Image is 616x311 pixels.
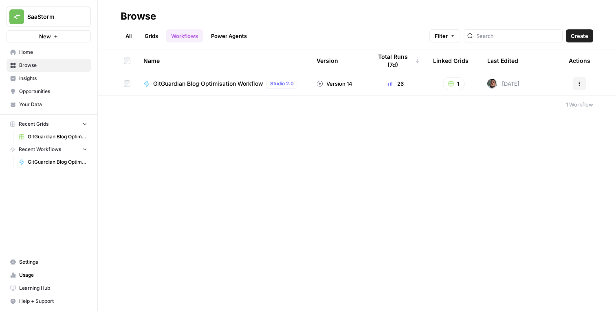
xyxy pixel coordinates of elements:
[7,240,134,274] div: please make sure to run the latest version of the workflow on your grid (version 14) for updated ...
[19,101,87,108] span: Your Data
[7,109,134,143] div: [PERSON_NAME] let me look into this for you, apologies. I'll work on fixing it now.
[7,282,91,295] a: Learning Hub
[121,29,136,42] a: All
[44,192,108,198] a: [URL][DOMAIN_NAME]
[26,267,32,274] button: Emoji picker
[39,267,45,274] button: Gif picker
[52,267,58,274] button: Start recording
[121,10,156,23] div: Browse
[7,7,91,27] button: Workspace: SaaStorm
[7,69,156,109] div: SaaStorm says…
[29,69,156,103] div: how to remove them automatically so the google docs are clean and clear as we had them before you...
[143,3,158,18] div: Close
[28,158,87,166] span: GitGuardian Blog Optimisation Workflow
[7,179,156,205] div: Manuel says…
[19,284,87,292] span: Learning Hub
[13,245,127,269] div: please make sure to run the latest version of the workflow on your grid (version 14) for updated ...
[566,100,593,109] div: 1 Workflow
[19,298,87,305] span: Help + Support
[435,32,448,40] span: Filter
[487,49,518,72] div: Last Edited
[19,146,61,153] span: Recent Workflows
[206,29,252,42] a: Power Agents
[143,49,304,72] div: Name
[7,205,134,239] div: however you'd need to re-run the query on the grid to generate a new one for yourself
[569,49,590,72] div: Actions
[7,250,156,264] textarea: Message…
[39,32,51,40] span: New
[317,80,352,88] div: Version 14
[7,269,91,282] a: Usage
[19,75,87,82] span: Insights
[36,47,150,63] div: but there is an issue. Google doc that was created is full of /n signs
[7,98,91,111] a: Your Data
[153,80,263,88] span: GitGuardian Blog Optimisation Workflow
[7,205,156,240] div: Manuel says…
[19,49,87,56] span: Home
[487,79,519,89] div: [DATE]
[571,32,588,40] span: Create
[476,32,559,40] input: Search
[566,29,593,42] button: Create
[7,59,91,72] a: Browse
[19,120,48,128] span: Recent Grids
[40,10,76,18] p: Active 2h ago
[7,179,134,204] div: here's an example of the new file generated:[URL][DOMAIN_NAME]
[27,13,77,21] span: SaaStorm
[429,29,460,42] button: Filter
[7,85,91,98] a: Opportunities
[372,80,420,88] div: 26
[9,9,24,24] img: SaaStorm Logo
[7,30,91,42] button: New
[7,143,91,155] button: Recent Workflows
[317,49,338,72] div: Version
[19,88,87,95] span: Opportunities
[7,295,91,308] button: Help + Support
[166,29,203,42] a: Workflows
[15,155,91,169] a: GitGuardian Blog Optimisation Workflow
[5,3,21,19] button: go back
[19,62,87,69] span: Browse
[40,4,92,10] h1: [PERSON_NAME]
[19,258,87,266] span: Settings
[372,49,420,72] div: Total Runs (7d)
[28,133,87,140] span: GitGuardian Blog Optimisation
[19,271,87,279] span: Usage
[15,130,91,143] a: GitGuardian Blog Optimisation
[487,79,497,89] img: u93l1oyz1g39q1i4vkrv6vz0p6p4
[128,3,143,19] button: Home
[23,4,36,18] img: Profile image for Manuel
[13,114,127,138] div: [PERSON_NAME] let me look into this for you, apologies. I'll work on fixing it now.
[36,74,150,98] div: how to remove them automatically so the google docs are clean and clear as we had them before you...
[433,49,469,72] div: Linked Grids
[7,144,156,179] div: Manuel says…
[7,46,91,59] a: Home
[7,118,91,130] button: Recent Grids
[7,72,91,85] a: Insights
[143,79,304,89] a: GitGuardian Blog Optimisation WorkflowStudio 2.0
[7,144,134,178] div: hey there, just circling back to this to let you know the issue has been fixed. Apologies again f...
[7,109,156,144] div: Manuel says…
[13,184,127,200] div: here's an example of the new file generated:
[13,210,127,234] div: however you'd need to re-run the query on the grid to generate a new one for yourself
[140,264,153,277] button: Send a message…
[13,267,19,274] button: Upload attachment
[443,77,465,90] button: 1
[13,149,127,173] div: hey there, just circling back to this to let you know the issue has been fixed. Apologies again f...
[7,255,91,269] a: Settings
[7,240,156,275] div: Manuel says…
[140,29,163,42] a: Grids
[270,80,294,87] span: Studio 2.0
